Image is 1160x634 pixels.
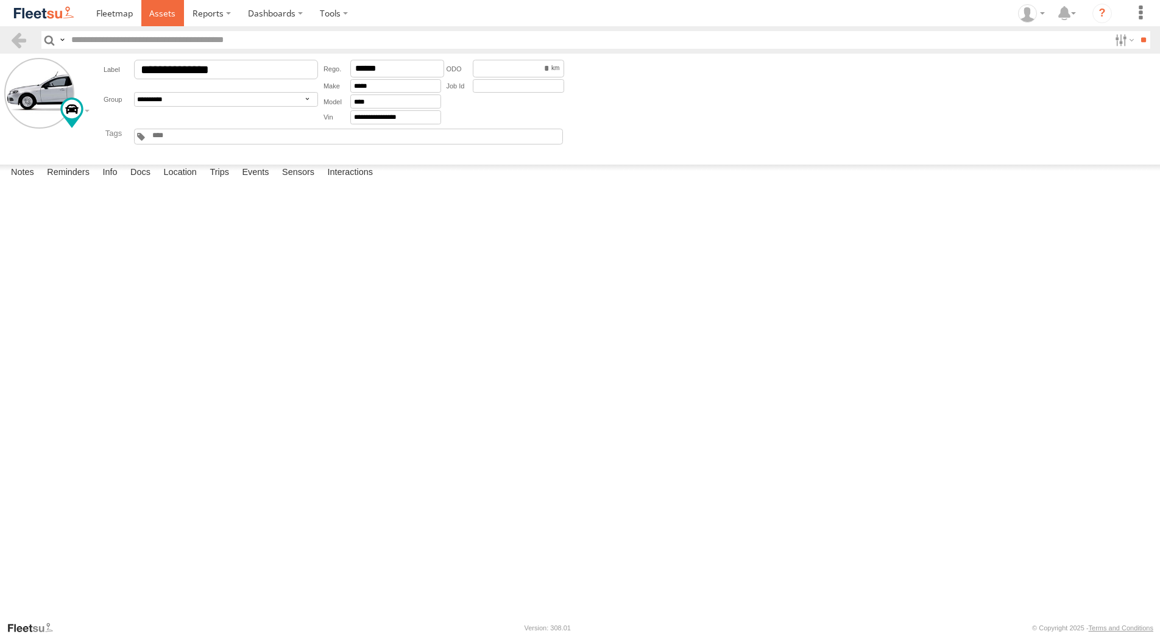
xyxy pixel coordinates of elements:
a: Terms and Conditions [1089,624,1153,632]
div: Version: 308.01 [525,624,571,632]
div: Change Map Icon [60,98,83,128]
i: ? [1092,4,1112,23]
label: Docs [124,165,157,182]
div: Peter Edwardes [1014,4,1049,23]
label: Events [236,165,275,182]
img: fleetsu-logo-horizontal.svg [12,5,76,21]
a: Visit our Website [7,622,63,634]
div: © Copyright 2025 - [1032,624,1153,632]
label: Notes [5,165,40,182]
a: Back to previous Page [10,31,27,49]
label: Trips [203,165,235,182]
label: Search Query [57,31,67,49]
label: Interactions [321,165,379,182]
label: Location [157,165,203,182]
label: Search Filter Options [1110,31,1136,49]
label: Sensors [276,165,320,182]
label: Reminders [41,165,96,182]
label: Info [96,165,123,182]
